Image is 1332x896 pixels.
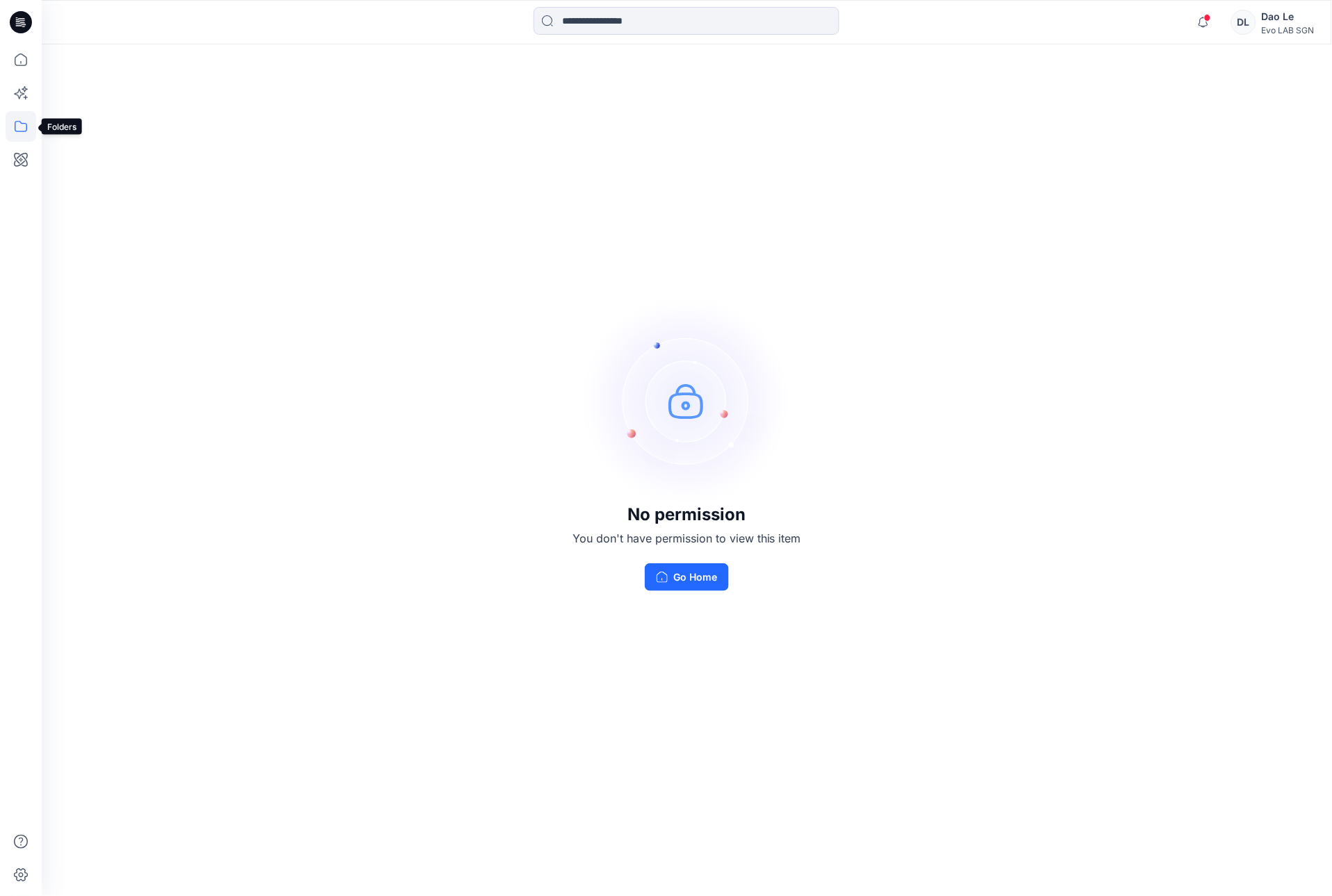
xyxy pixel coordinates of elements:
[573,530,801,547] p: You don't have permission to view this item
[573,505,801,524] h3: No permission
[645,563,729,591] button: Go Home
[1262,8,1315,25] div: Dao Le
[1231,10,1256,35] div: DL
[583,297,791,505] img: no-perm.svg
[1262,25,1315,35] div: Evo LAB SGN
